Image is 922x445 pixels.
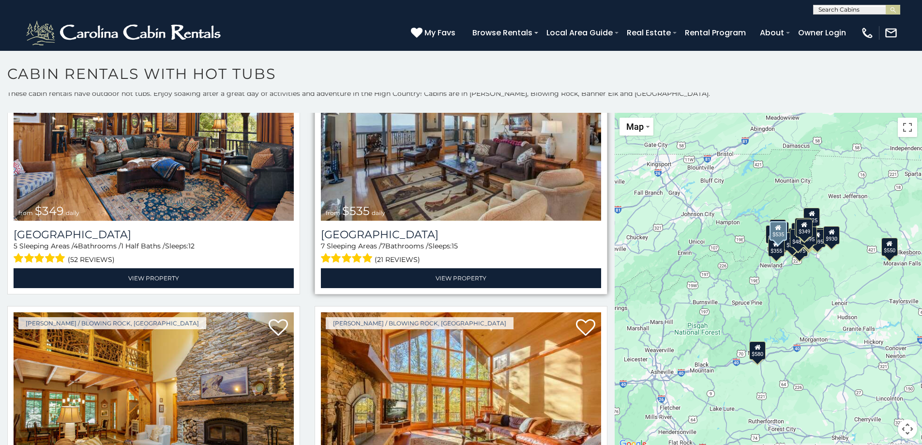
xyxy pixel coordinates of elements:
[768,238,785,257] div: $355
[785,232,801,250] div: $330
[14,228,294,241] a: [GEOGRAPHIC_DATA]
[424,27,455,39] span: My Favs
[793,24,851,41] a: Owner Login
[342,204,370,218] span: $535
[468,24,537,41] a: Browse Rentals
[795,217,812,236] div: $565
[809,229,826,247] div: $695
[898,419,917,439] button: Map camera controls
[18,209,33,216] span: from
[321,242,325,250] span: 7
[898,118,917,137] button: Toggle fullscreen view
[790,229,807,247] div: $485
[321,33,601,221] a: Southern Star Lodge from $535 daily
[321,228,601,241] h3: Southern Star Lodge
[74,242,78,250] span: 4
[375,253,420,266] span: (21 reviews)
[576,318,595,338] a: Add to favorites
[411,27,458,39] a: My Favs
[770,219,786,237] div: $310
[14,228,294,241] h3: Diamond Creek Lodge
[769,237,785,256] div: $225
[622,24,676,41] a: Real Estate
[321,268,601,288] a: View Property
[824,226,840,245] div: $930
[35,204,64,218] span: $349
[321,241,601,266] div: Sleeping Areas / Bathrooms / Sleeps:
[68,253,115,266] span: (52 reviews)
[14,268,294,288] a: View Property
[811,227,827,246] div: $380
[542,24,618,41] a: Local Area Guide
[14,33,294,221] a: Diamond Creek Lodge from $349 daily
[188,242,195,250] span: 12
[620,118,653,136] button: Change map style
[626,122,644,132] span: Map
[321,33,601,221] img: Southern Star Lodge
[14,242,17,250] span: 5
[326,317,514,329] a: [PERSON_NAME] / Blowing Rock, [GEOGRAPHIC_DATA]
[792,238,808,256] div: $375
[796,219,813,237] div: $349
[750,341,766,359] div: $580
[14,241,294,266] div: Sleeping Areas / Bathrooms / Sleeps:
[321,228,601,241] a: [GEOGRAPHIC_DATA]
[452,242,458,250] span: 15
[326,209,340,216] span: from
[801,226,817,245] div: $395
[381,242,385,250] span: 7
[121,242,165,250] span: 1 Half Baths /
[14,33,294,221] img: Diamond Creek Lodge
[24,18,225,47] img: White-1-2.png
[18,317,206,329] a: [PERSON_NAME] / Blowing Rock, [GEOGRAPHIC_DATA]
[680,24,751,41] a: Rental Program
[372,209,385,216] span: daily
[804,207,820,226] div: $525
[66,209,79,216] span: daily
[770,221,787,241] div: $535
[881,237,898,256] div: $550
[766,225,782,243] div: $650
[755,24,789,41] a: About
[884,26,898,40] img: mail-regular-white.png
[861,26,874,40] img: phone-regular-white.png
[269,318,288,338] a: Add to favorites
